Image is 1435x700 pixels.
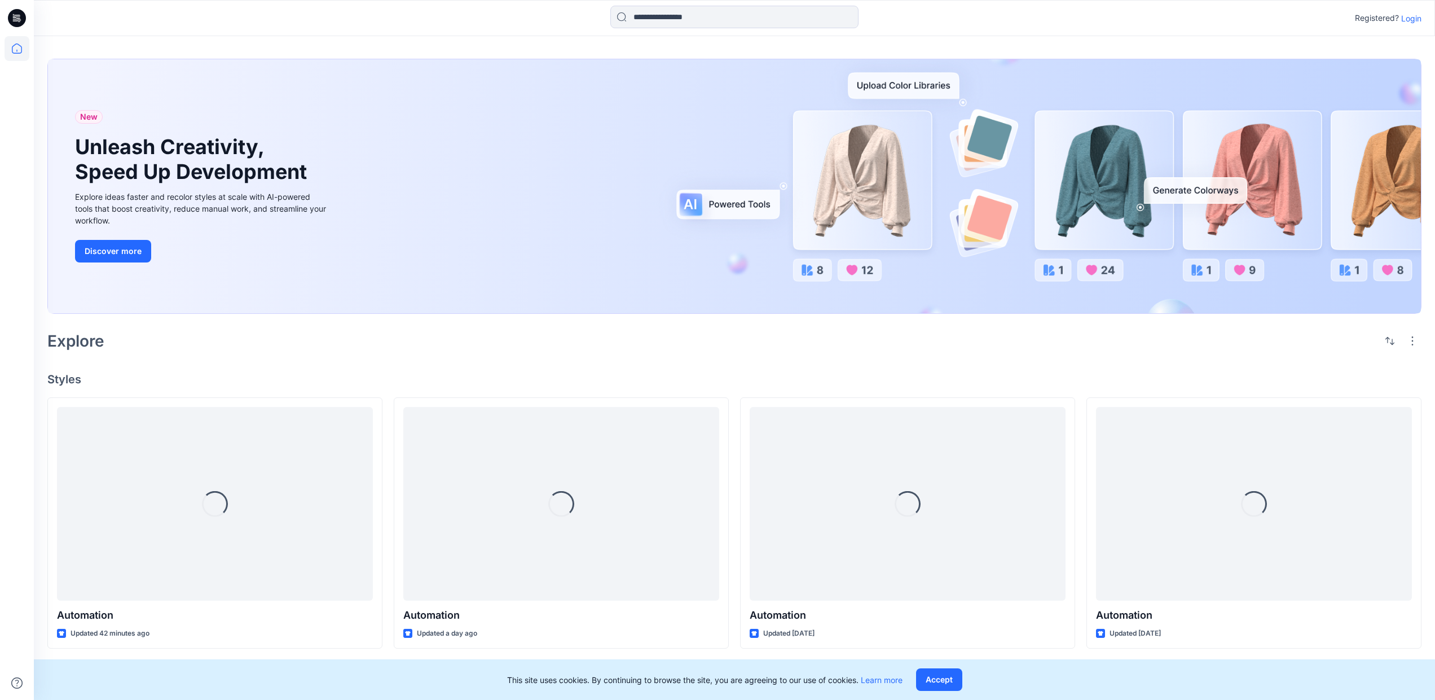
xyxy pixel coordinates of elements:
button: Accept [916,668,962,691]
p: This site uses cookies. By continuing to browse the site, you are agreeing to our use of cookies. [507,674,903,686]
p: Login [1401,12,1421,24]
p: Automation [57,607,373,623]
p: Updated [DATE] [1110,628,1161,640]
h2: Explore [47,332,104,350]
button: Discover more [75,240,151,262]
a: Discover more [75,240,329,262]
h4: Styles [47,373,1421,386]
p: Updated 42 minutes ago [71,628,149,640]
p: Updated [DATE] [763,628,815,640]
p: Automation [1096,607,1412,623]
p: Registered? [1355,11,1399,25]
span: New [80,110,98,124]
a: Learn more [861,675,903,685]
div: Explore ideas faster and recolor styles at scale with AI-powered tools that boost creativity, red... [75,191,329,226]
h1: Unleash Creativity, Speed Up Development [75,135,312,183]
p: Automation [750,607,1066,623]
p: Updated a day ago [417,628,477,640]
p: Automation [403,607,719,623]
